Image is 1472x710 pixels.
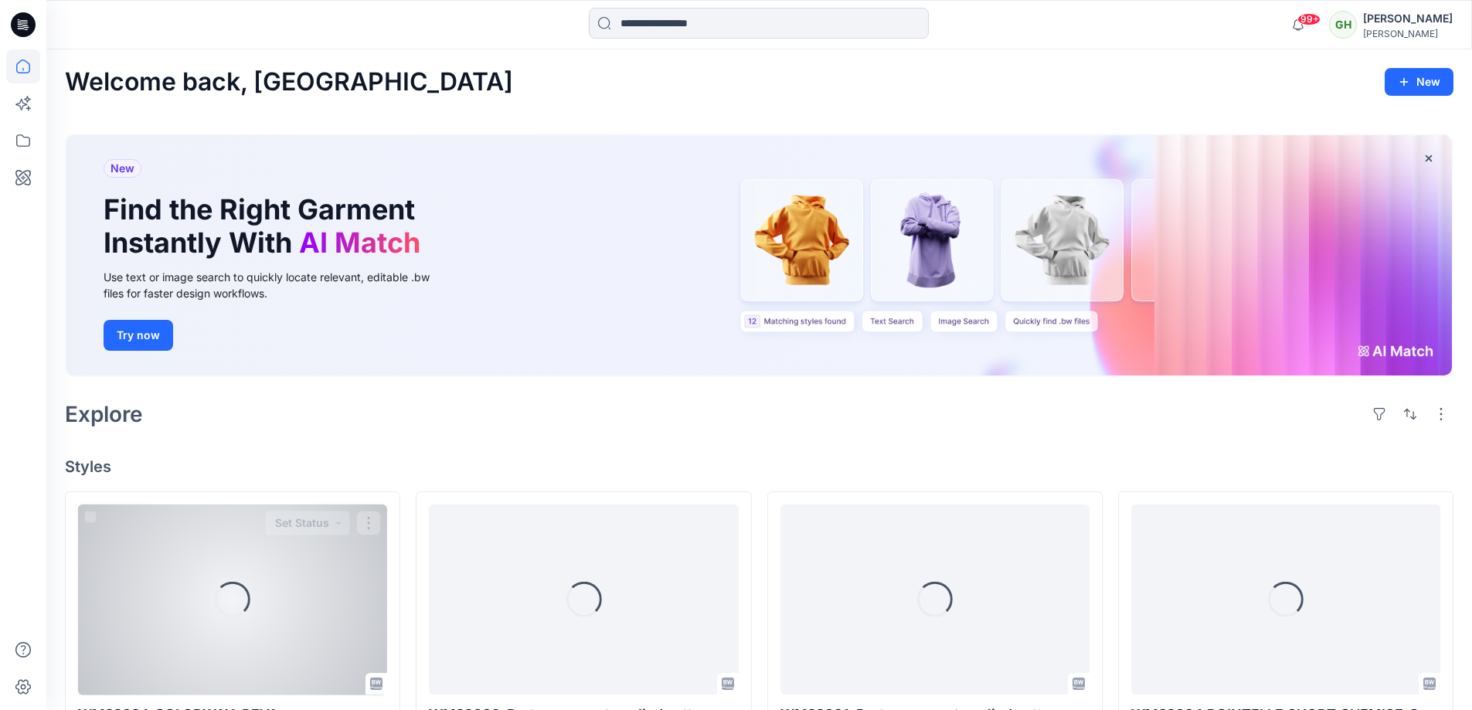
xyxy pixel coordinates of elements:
button: New [1385,68,1453,96]
button: Try now [104,320,173,351]
h2: Welcome back, [GEOGRAPHIC_DATA] [65,68,513,97]
div: [PERSON_NAME] [1363,9,1453,28]
span: 99+ [1297,13,1321,25]
h4: Styles [65,457,1453,476]
h2: Explore [65,402,143,426]
div: Use text or image search to quickly locate relevant, editable .bw files for faster design workflows. [104,269,451,301]
span: New [110,159,134,178]
span: AI Match [299,226,420,260]
div: GH [1329,11,1357,39]
h1: Find the Right Garment Instantly With [104,193,428,260]
div: [PERSON_NAME] [1363,28,1453,39]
